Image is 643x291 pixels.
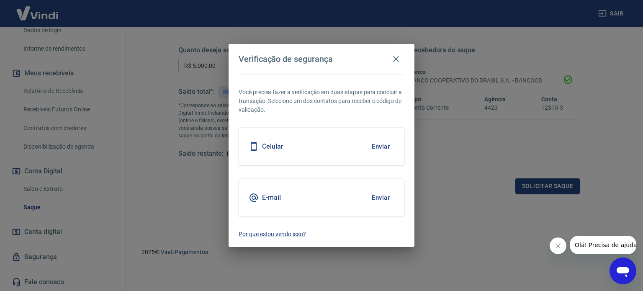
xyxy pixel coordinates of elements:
[239,54,333,64] h4: Verificação de segurança
[367,189,394,206] button: Enviar
[239,88,404,114] p: Você precisa fazer a verificação em duas etapas para concluir a transação. Selecione um dos conta...
[262,193,281,202] h5: E-mail
[239,230,404,239] a: Por que estou vendo isso?
[610,258,636,284] iframe: Botão para abrir a janela de mensagens
[262,142,283,151] h5: Celular
[5,6,70,13] span: Olá! Precisa de ajuda?
[367,138,394,155] button: Enviar
[570,236,636,254] iframe: Mensagem da empresa
[550,237,566,254] iframe: Fechar mensagem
